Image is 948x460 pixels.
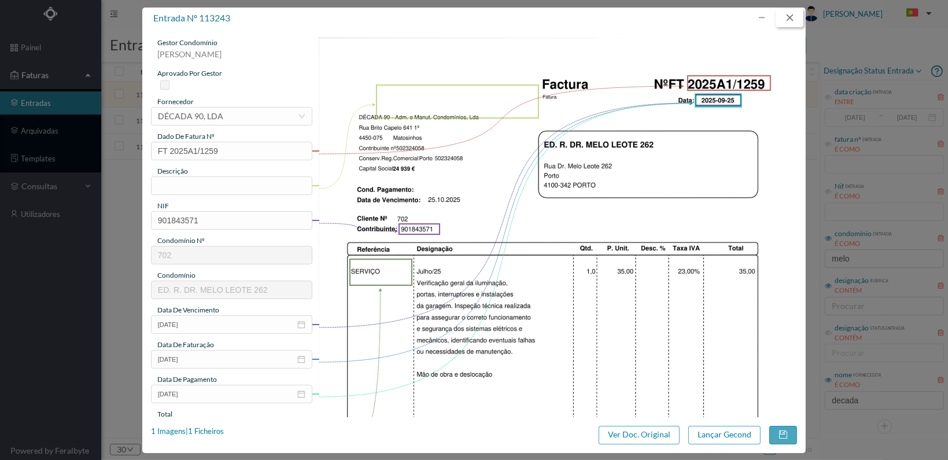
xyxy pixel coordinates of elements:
span: gestor condomínio [157,38,217,47]
span: descrição [157,167,188,175]
span: total [157,410,172,418]
i: icon: calendar [297,321,305,329]
span: data de vencimento [157,306,219,314]
button: Lançar Gecond [688,426,761,444]
span: aprovado por gestor [157,69,222,78]
span: condomínio [157,271,195,279]
i: icon: down [298,113,305,120]
span: NIF [157,201,169,210]
span: data de faturação [157,340,214,349]
button: Ver Doc. Original [599,426,680,444]
i: icon: calendar [297,390,305,398]
div: DÉCADA 90, LDA [158,108,223,125]
span: entrada nº 113243 [153,12,230,23]
div: [PERSON_NAME] [151,48,312,68]
div: 1 Imagens | 1 Ficheiros [151,426,224,437]
i: icon: calendar [297,355,305,363]
span: data de pagamento [157,375,217,384]
button: PT [897,4,936,23]
span: fornecedor [157,97,194,106]
span: dado de fatura nº [157,132,215,141]
span: condomínio nº [157,236,205,245]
